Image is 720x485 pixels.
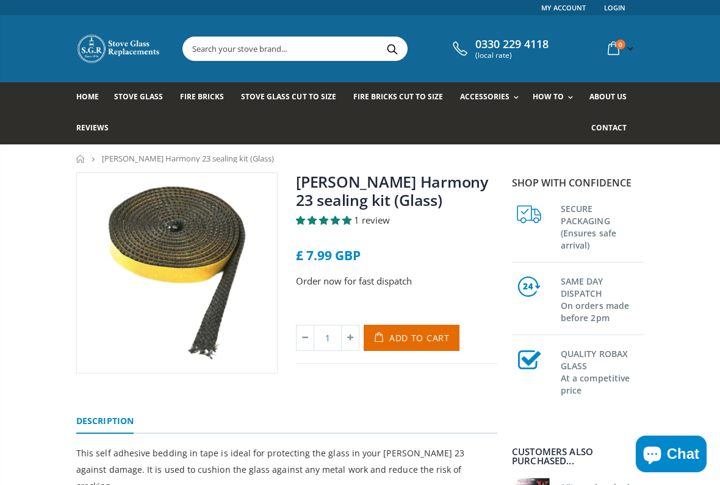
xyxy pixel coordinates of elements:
[616,40,625,49] span: 0
[296,214,354,226] span: 5.00 stars
[102,153,274,164] span: [PERSON_NAME] Harmony 23 sealing kit (Glass)
[296,247,361,264] span: £ 7.99 GBP
[512,175,644,190] p: Shop with confidence
[76,122,109,133] span: Reviews
[603,37,636,60] a: 0
[76,155,85,163] a: Home
[180,82,233,113] a: Fire Bricks
[561,200,644,252] h3: SECURE PACKAGING (Ensures safe arrival)
[591,113,636,144] a: Contact
[180,91,224,102] span: Fire Bricks
[114,82,172,113] a: Stove Glass
[378,37,406,60] button: Search
[632,436,710,475] inbox-online-store-chat: Shopify online store chat
[76,34,162,64] img: Stove Glass Replacement
[364,325,459,351] button: Add to Cart
[561,273,644,324] h3: SAME DAY DISPATCH On orders made before 2pm
[353,91,443,102] span: Fire Bricks Cut To Size
[77,173,277,373] img: Nestor_Martin_Harmony_23_sealing_kit_Glass_800x_crop_center.webp
[353,82,452,113] a: Fire Bricks Cut To Size
[76,82,108,113] a: Home
[460,91,509,102] span: Accessories
[533,91,564,102] span: How To
[354,214,390,226] span: 1 review
[512,447,644,466] div: Customers also purchased...
[589,91,627,102] span: About us
[589,82,636,113] a: About us
[76,113,118,144] a: Reviews
[533,82,579,113] a: How To
[76,91,99,102] span: Home
[296,274,497,288] p: Order now for fast dispatch
[241,91,336,102] span: Stove Glass Cut To Size
[183,37,519,60] input: Search your stove brand...
[296,171,488,210] a: [PERSON_NAME] Harmony 23 sealing kit (Glass)
[241,82,345,113] a: Stove Glass Cut To Size
[114,91,163,102] span: Stove Glass
[76,409,134,434] a: Description
[460,82,525,113] a: Accessories
[389,332,450,344] span: Add to Cart
[561,345,644,397] h3: QUALITY ROBAX GLASS At a competitive price
[591,122,627,133] span: Contact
